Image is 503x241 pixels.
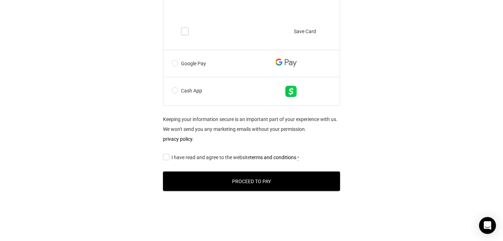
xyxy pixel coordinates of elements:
[163,136,192,142] a: privacy policy
[285,86,297,97] img: Cash App
[297,156,299,161] abbr: required
[275,59,297,67] img: Google Pay
[250,155,296,160] a: terms and conditions
[171,155,296,160] span: I have read and agree to the website
[172,59,299,68] label: Google Pay
[294,26,407,36] label: Save Card
[172,86,299,97] label: Cash App
[163,114,340,144] p: Keeping your information secure is an important part of your experience with us. We won't send yo...
[163,171,340,191] button: Proceed to Pay
[479,217,496,234] div: Open Intercom Messenger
